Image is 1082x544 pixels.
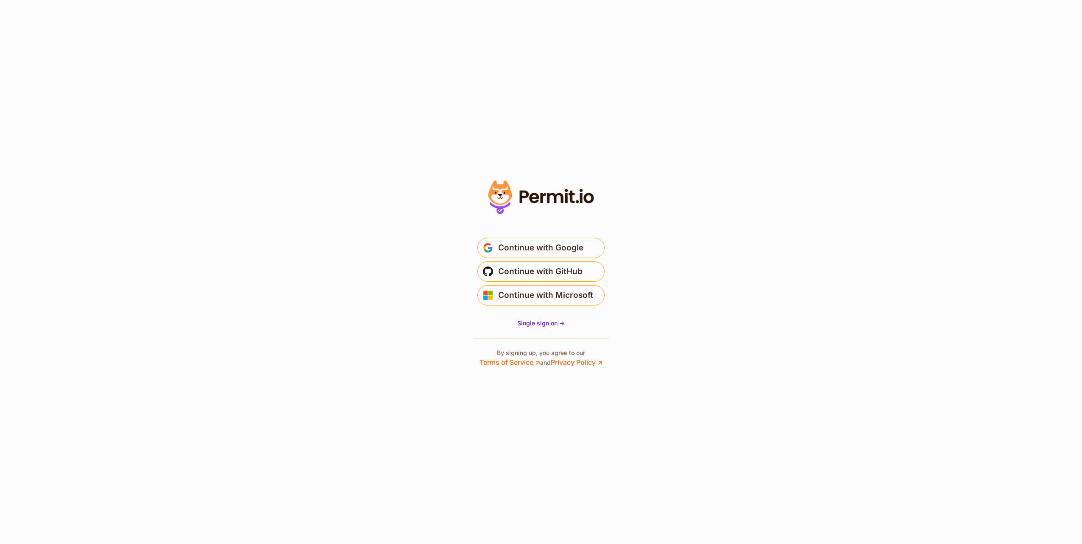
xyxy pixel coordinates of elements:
[517,319,565,328] a: Single sign on ->
[480,349,602,367] p: By signing up, you agree to our and
[480,358,540,366] a: Terms of Service ↗
[477,238,605,258] button: Continue with Google
[551,358,602,366] a: Privacy Policy ↗
[498,265,583,278] span: Continue with GitHub
[517,319,565,327] span: Single sign on ->
[498,241,583,255] span: Continue with Google
[477,261,605,282] button: Continue with GitHub
[498,289,593,302] span: Continue with Microsoft
[477,285,605,305] button: Continue with Microsoft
